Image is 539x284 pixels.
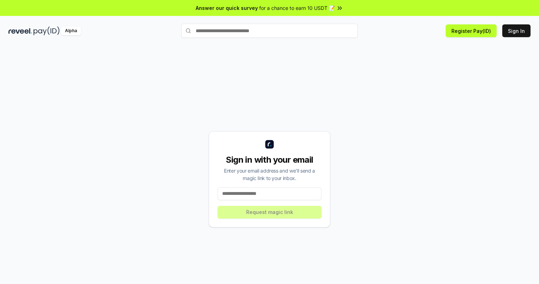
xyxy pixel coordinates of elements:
button: Register Pay(ID) [446,24,497,37]
img: pay_id [34,27,60,35]
span: for a chance to earn 10 USDT 📝 [259,4,335,12]
div: Alpha [61,27,81,35]
img: reveel_dark [8,27,32,35]
div: Sign in with your email [218,154,321,166]
img: logo_small [265,140,274,149]
div: Enter your email address and we’ll send a magic link to your inbox. [218,167,321,182]
button: Sign In [502,24,531,37]
span: Answer our quick survey [196,4,258,12]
